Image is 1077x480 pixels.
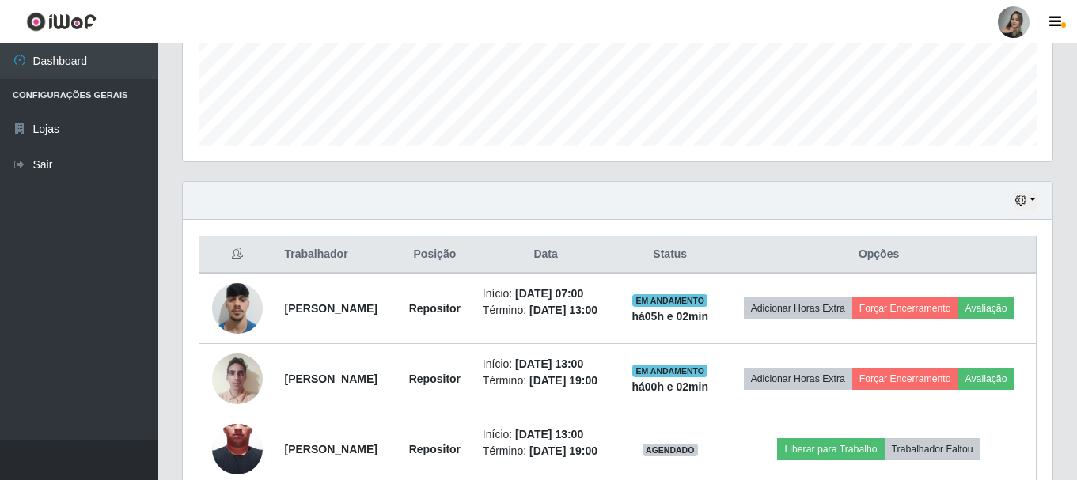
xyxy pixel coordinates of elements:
img: CoreUI Logo [26,12,97,32]
strong: Repositor [409,302,461,315]
li: Término: [483,302,609,319]
strong: há 00 h e 02 min [631,380,708,393]
button: Avaliação [958,297,1014,319]
strong: há 05 h e 02 min [631,310,708,323]
time: [DATE] 13:00 [529,304,597,316]
time: [DATE] 13:00 [515,428,583,440]
span: AGENDADO [643,444,698,456]
img: 1740100256031.jpeg [212,345,263,412]
li: Término: [483,443,609,459]
button: Forçar Encerramento [852,368,958,390]
li: Início: [483,285,609,302]
img: 1755788911254.jpeg [212,274,263,342]
button: Avaliação [958,368,1014,390]
button: Trabalhador Faltou [885,438,980,460]
time: [DATE] 19:00 [529,374,597,387]
button: Adicionar Horas Extra [744,297,852,319]
strong: [PERSON_NAME] [284,372,377,385]
span: EM ANDAMENTO [632,294,707,307]
span: EM ANDAMENTO [632,365,707,377]
th: Opções [722,236,1036,274]
time: [DATE] 13:00 [515,357,583,370]
button: Forçar Encerramento [852,297,958,319]
th: Posição [396,236,473,274]
strong: [PERSON_NAME] [284,443,377,455]
th: Data [473,236,619,274]
strong: Repositor [409,372,461,385]
li: Início: [483,356,609,372]
time: [DATE] 19:00 [529,444,597,457]
li: Início: [483,426,609,443]
li: Término: [483,372,609,389]
strong: [PERSON_NAME] [284,302,377,315]
button: Liberar para Trabalho [777,438,884,460]
strong: Repositor [409,443,461,455]
th: Status [618,236,722,274]
button: Adicionar Horas Extra [744,368,852,390]
th: Trabalhador [275,236,396,274]
time: [DATE] 07:00 [515,287,583,300]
